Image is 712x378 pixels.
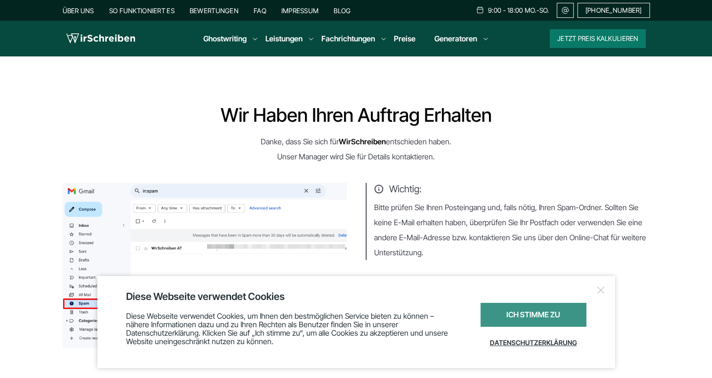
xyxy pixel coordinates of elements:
img: Schedule [476,6,484,14]
a: Ghostwriting [203,33,247,44]
span: [PHONE_NUMBER] [585,7,642,14]
div: Diese Webseite verwendet Cookies [126,290,586,303]
button: Jetzt Preis kalkulieren [550,29,646,48]
a: Leistungen [265,33,303,44]
p: Danke, dass Sie sich für entschieden haben. [63,134,650,149]
a: Preise [394,34,416,43]
p: Unser Manager wird Sie für Details kontaktieren. [63,149,650,164]
p: Bitte prüfen Sie Ihren Posteingang und, falls nötig, Ihren Spam-Ordner. Sollten Sie keine E-Mail ... [374,200,650,260]
a: So funktioniert es [109,7,175,15]
a: FAQ [254,7,266,15]
a: [PHONE_NUMBER] [577,3,650,18]
a: Generatoren [434,33,477,44]
img: Email [561,7,569,14]
a: Über uns [63,7,94,15]
strong: WirSchreiben [339,137,386,146]
a: Fachrichtungen [321,33,375,44]
div: Diese Webseite verwendet Cookies, um Ihnen den bestmöglichen Service bieten zu können – nähere In... [126,303,457,354]
span: 9:00 - 18:00 Mo.-So. [488,7,549,14]
a: Blog [334,7,351,15]
h1: Wir haben Ihren Auftrag erhalten [63,106,650,125]
div: Ich stimme zu [480,303,586,327]
span: Wichtig: [374,183,650,195]
a: Impressum [281,7,319,15]
img: thanks [63,183,347,348]
img: logo wirschreiben [66,31,135,46]
a: Datenschutzerklärung [480,331,586,354]
a: Bewertungen [190,7,239,15]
